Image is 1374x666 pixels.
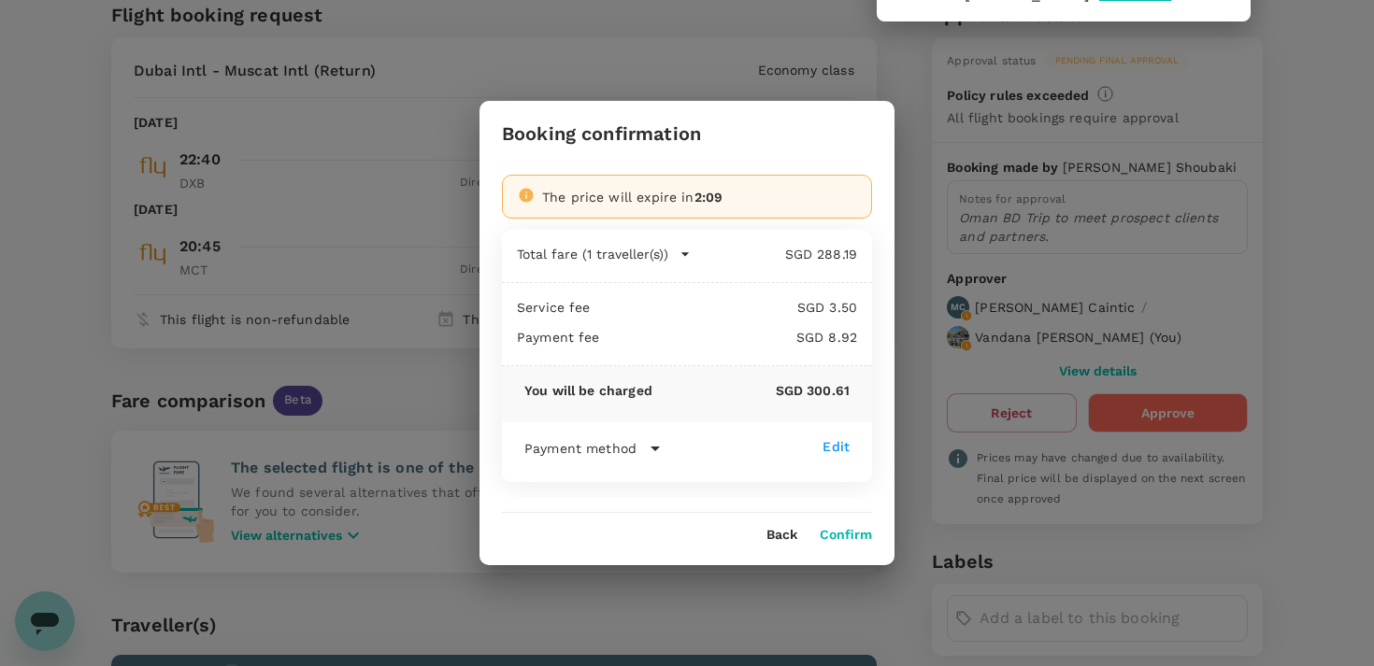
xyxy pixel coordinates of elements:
[820,528,872,543] button: Confirm
[524,381,652,400] p: You will be charged
[591,298,857,317] p: SGD 3.50
[517,328,600,347] p: Payment fee
[524,439,637,458] p: Payment method
[691,245,857,263] p: SGD 288.19
[694,190,723,205] span: 2:09
[652,381,850,400] p: SGD 300.61
[542,188,856,206] div: The price will expire in
[517,245,668,263] p: Total fare (1 traveller(s))
[823,437,850,456] div: Edit
[766,528,797,543] button: Back
[517,245,691,263] button: Total fare (1 traveller(s))
[502,123,701,145] h3: Booking confirmation
[517,298,591,317] p: Service fee
[600,328,857,347] p: SGD 8.92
